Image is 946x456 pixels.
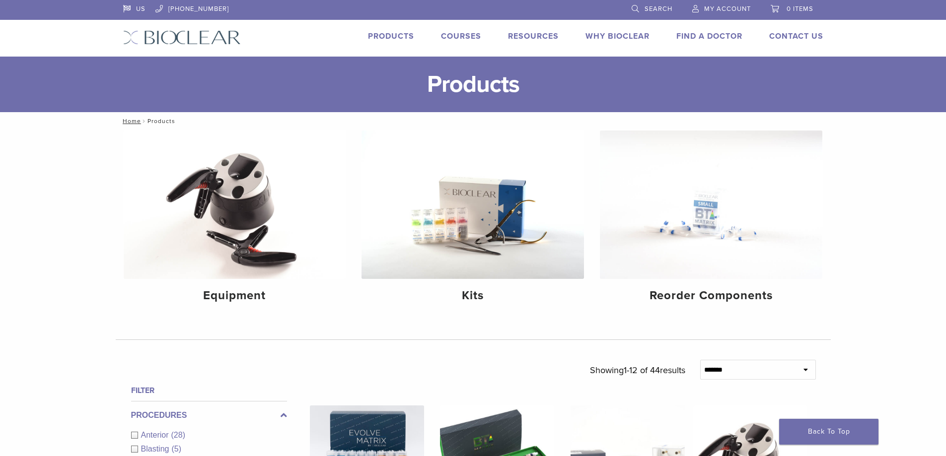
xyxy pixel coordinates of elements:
[124,130,346,279] img: Equipment
[624,365,660,376] span: 1-12 of 44
[676,31,742,41] a: Find A Doctor
[600,130,822,279] img: Reorder Components
[116,112,831,130] nav: Products
[779,419,878,445] a: Back To Top
[645,5,672,13] span: Search
[141,431,171,439] span: Anterior
[441,31,481,41] a: Courses
[508,31,559,41] a: Resources
[131,385,287,396] h4: Filter
[369,287,576,305] h4: Kits
[141,119,147,124] span: /
[787,5,813,13] span: 0 items
[123,30,241,45] img: Bioclear
[362,130,584,311] a: Kits
[131,409,287,421] label: Procedures
[368,31,414,41] a: Products
[704,5,751,13] span: My Account
[585,31,650,41] a: Why Bioclear
[769,31,823,41] a: Contact Us
[171,431,185,439] span: (28)
[120,118,141,125] a: Home
[141,445,172,453] span: Blasting
[132,287,338,305] h4: Equipment
[362,130,584,279] img: Kits
[600,130,822,311] a: Reorder Components
[124,130,346,311] a: Equipment
[608,287,814,305] h4: Reorder Components
[590,360,685,381] p: Showing results
[171,445,181,453] span: (5)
